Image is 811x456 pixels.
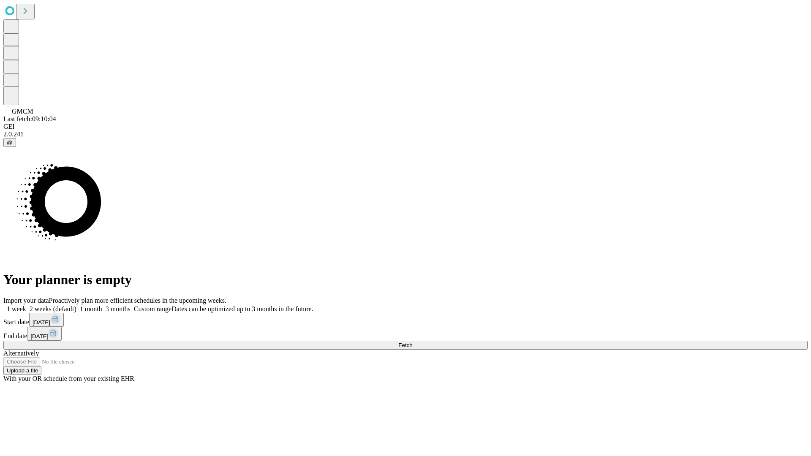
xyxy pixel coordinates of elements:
[3,350,39,357] span: Alternatively
[3,138,16,147] button: @
[3,130,808,138] div: 2.0.241
[3,115,56,122] span: Last fetch: 09:10:04
[80,305,102,312] span: 1 month
[7,305,26,312] span: 1 week
[12,108,33,115] span: GMCM
[29,313,64,327] button: [DATE]
[398,342,412,348] span: Fetch
[3,375,134,382] span: With your OR schedule from your existing EHR
[3,327,808,341] div: End date
[30,333,48,339] span: [DATE]
[49,297,226,304] span: Proactively plan more efficient schedules in the upcoming weeks.
[3,272,808,288] h1: Your planner is empty
[33,319,50,326] span: [DATE]
[3,313,808,327] div: Start date
[7,139,13,146] span: @
[3,297,49,304] span: Import your data
[3,366,41,375] button: Upload a file
[106,305,131,312] span: 3 months
[30,305,76,312] span: 2 weeks (default)
[171,305,313,312] span: Dates can be optimized up to 3 months in the future.
[3,341,808,350] button: Fetch
[134,305,171,312] span: Custom range
[3,123,808,130] div: GEI
[27,327,62,341] button: [DATE]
